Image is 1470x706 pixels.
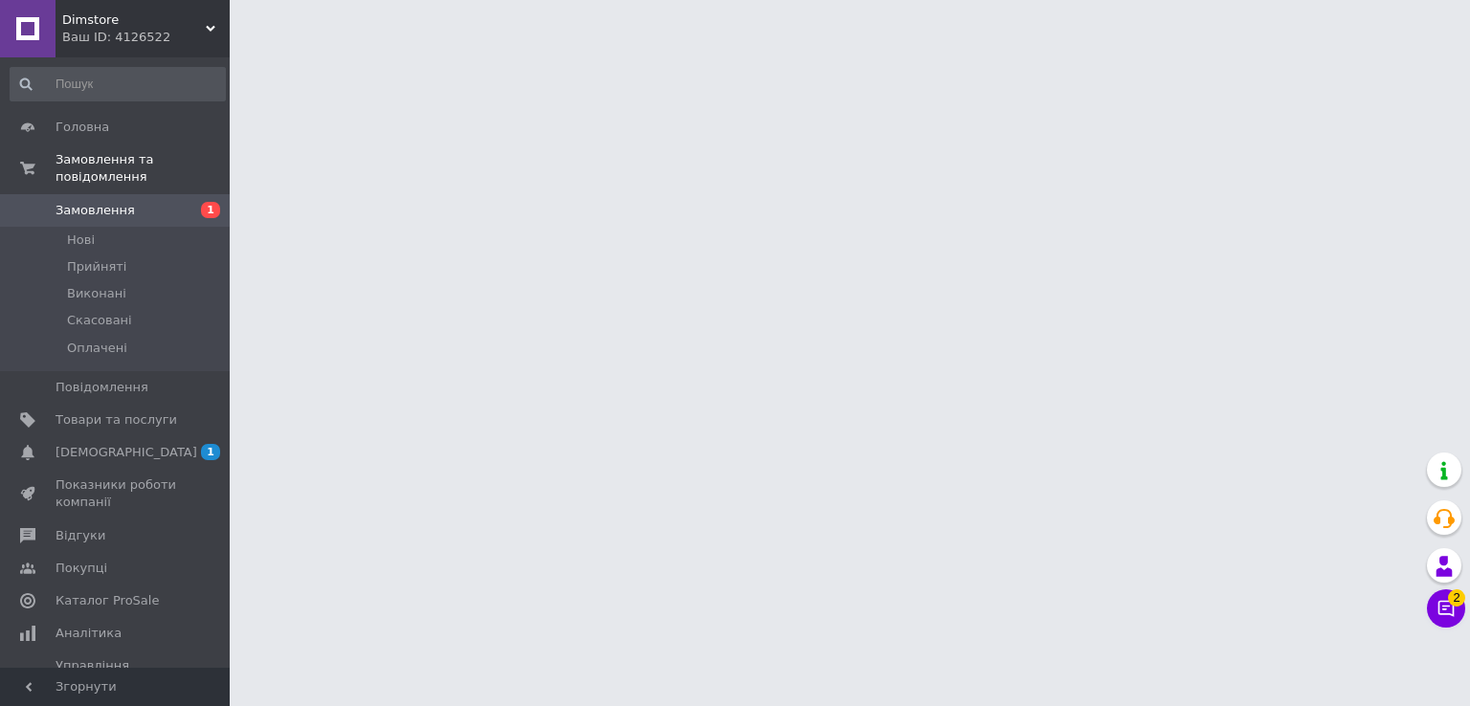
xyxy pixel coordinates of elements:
[67,232,95,249] span: Нові
[67,340,127,357] span: Оплачені
[56,657,177,692] span: Управління сайтом
[56,444,197,461] span: [DEMOGRAPHIC_DATA]
[56,625,122,642] span: Аналітика
[56,151,230,186] span: Замовлення та повідомлення
[56,527,105,544] span: Відгуки
[67,312,132,329] span: Скасовані
[67,285,126,302] span: Виконані
[62,11,206,29] span: Dimstore
[201,444,220,460] span: 1
[201,202,220,218] span: 1
[56,379,148,396] span: Повідомлення
[56,560,107,577] span: Покупці
[67,258,126,276] span: Прийняті
[10,67,226,101] input: Пошук
[56,202,135,219] span: Замовлення
[62,29,230,46] div: Ваш ID: 4126522
[1427,589,1465,628] button: Чат з покупцем2
[1448,589,1465,607] span: 2
[56,119,109,136] span: Головна
[56,411,177,429] span: Товари та послуги
[56,592,159,609] span: Каталог ProSale
[56,476,177,511] span: Показники роботи компанії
